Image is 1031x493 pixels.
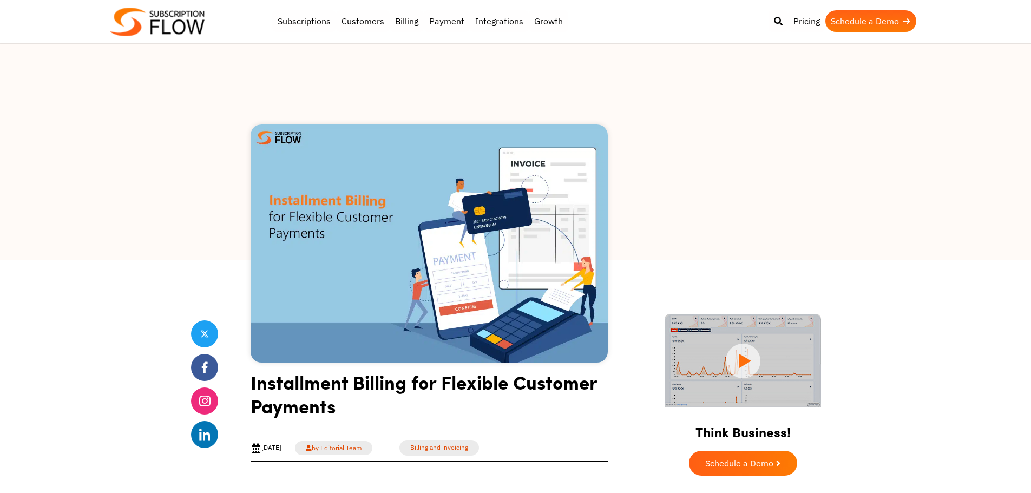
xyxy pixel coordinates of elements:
[424,10,470,32] a: Payment
[390,10,424,32] a: Billing
[825,10,916,32] a: Schedule a Demo
[399,440,479,456] a: Billing and invoicing
[251,370,608,426] h1: Installment Billing for Flexible Customer Payments
[529,10,568,32] a: Growth
[251,124,608,363] img: Installment Billing
[788,10,825,32] a: Pricing
[689,451,797,476] a: Schedule a Demo
[251,443,281,453] div: [DATE]
[470,10,529,32] a: Integrations
[336,10,390,32] a: Customers
[295,441,372,455] a: by Editorial Team
[705,459,773,468] span: Schedule a Demo
[646,411,840,445] h2: Think Business!
[110,8,205,36] img: Subscriptionflow
[665,314,821,407] img: intro video
[272,10,336,32] a: Subscriptions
